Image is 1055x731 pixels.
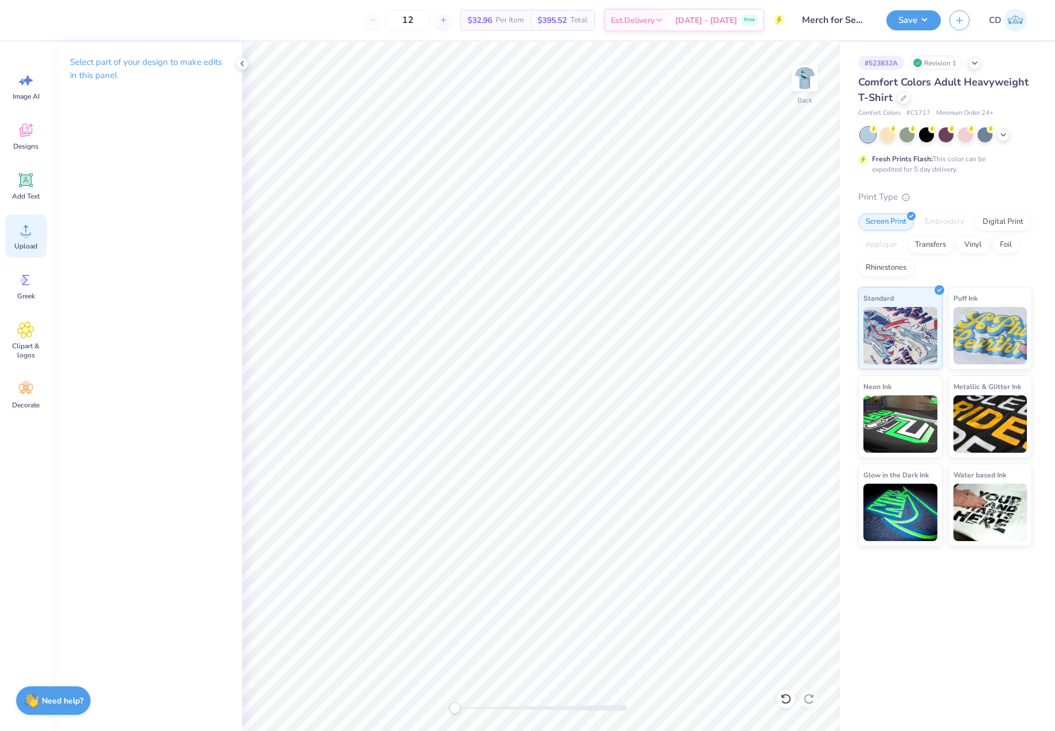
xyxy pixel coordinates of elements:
span: Clipart & logos [7,341,45,360]
span: Puff Ink [953,292,978,304]
div: # 523832A [858,56,904,70]
img: Water based Ink [953,484,1027,541]
div: Revision 1 [910,56,963,70]
span: Minimum Order: 24 + [936,108,994,118]
span: Est. Delivery [611,14,655,26]
span: Designs [13,142,38,151]
span: [DATE] - [DATE] [675,14,737,26]
span: $395.52 [538,14,567,26]
div: Back [797,95,812,106]
div: Accessibility label [449,702,461,714]
input: – – [386,10,430,30]
a: CD [984,9,1032,32]
p: Select part of your design to make edits in this panel [70,56,224,82]
img: Back [793,67,816,90]
img: Neon Ink [863,395,937,453]
span: CD [989,14,1001,27]
input: Untitled Design [793,9,878,32]
img: Glow in the Dark Ink [863,484,937,541]
img: Standard [863,307,937,364]
img: Cedric Diasanta [1004,9,1027,32]
span: Glow in the Dark Ink [863,469,929,481]
span: Image AI [13,92,40,101]
div: Applique [858,236,904,254]
div: Vinyl [957,236,989,254]
span: Greek [17,291,35,301]
span: Comfort Colors Adult Heavyweight T-Shirt [858,75,1029,104]
div: Transfers [908,236,953,254]
div: Rhinestones [858,259,914,277]
div: Print Type [858,190,1032,204]
span: Water based Ink [953,469,1006,481]
span: Standard [863,292,894,304]
span: Neon Ink [863,380,892,392]
span: Total [570,14,587,26]
div: Screen Print [858,213,914,231]
img: Metallic & Glitter Ink [953,395,1027,453]
span: Free [744,16,755,24]
span: Decorate [12,401,40,410]
strong: Fresh Prints Flash: [872,154,933,164]
span: $32.96 [468,14,492,26]
span: Upload [14,242,37,251]
span: Per Item [496,14,524,26]
img: Puff Ink [953,307,1027,364]
div: Foil [992,236,1019,254]
span: Metallic & Glitter Ink [953,380,1021,392]
button: Save [886,10,941,30]
div: Digital Print [975,213,1031,231]
span: Add Text [12,192,40,201]
span: Comfort Colors [858,108,901,118]
span: # C1717 [906,108,931,118]
div: This color can be expedited for 5 day delivery. [872,154,1013,174]
strong: Need help? [42,695,83,706]
div: Embroidery [917,213,972,231]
